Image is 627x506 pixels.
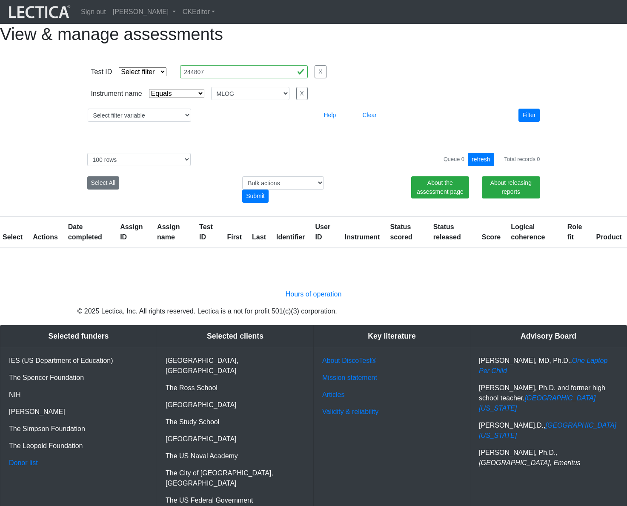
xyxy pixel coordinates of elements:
[9,459,38,466] a: Donor list
[296,87,308,100] button: X
[315,223,331,241] a: User ID
[0,325,157,347] div: Selected funders
[322,374,377,381] a: Mission statement
[482,233,501,241] a: Score
[166,417,305,427] p: The Study School
[345,233,380,241] a: Instrument
[109,3,179,20] a: [PERSON_NAME]
[91,67,112,77] div: Test ID
[166,495,305,506] p: The US Federal Government
[444,153,540,166] div: Queue 0 Total records 0
[322,391,344,398] a: Articles
[479,420,618,441] p: [PERSON_NAME].D.,
[166,434,305,444] p: [GEOGRAPHIC_DATA]
[242,190,269,203] div: Submit
[479,356,618,376] p: [PERSON_NAME], MD, Ph.D.,
[286,290,342,298] a: Hours of operation
[227,233,242,241] a: First
[482,176,540,198] a: About releasing reports
[166,356,305,376] p: [GEOGRAPHIC_DATA], [GEOGRAPHIC_DATA]
[479,383,618,414] p: [PERSON_NAME], Ph.D. and former high school teacher,
[322,408,378,415] a: Validity & reliability
[9,441,148,451] p: The Leopold Foundation
[9,390,148,400] p: NIH
[315,65,326,78] button: X
[166,468,305,489] p: The City of [GEOGRAPHIC_DATA], [GEOGRAPHIC_DATA]
[68,223,102,241] a: Date completed
[9,373,148,383] p: The Spencer Foundation
[77,306,550,316] p: © 2025 Lectica, Inc. All rights reserved. Lectica is a not for profit 501(c)(3) corporation.
[77,3,109,20] a: Sign out
[468,153,494,166] button: refresh
[479,422,616,439] a: [GEOGRAPHIC_DATA][US_STATE]
[166,451,305,461] p: The US Naval Academy
[390,223,412,241] a: Status scored
[322,357,376,364] a: About DiscoTest®
[9,407,148,417] p: [PERSON_NAME]
[596,233,621,241] a: Product
[152,217,194,248] th: Assign name
[166,400,305,410] p: [GEOGRAPHIC_DATA]
[411,176,469,198] a: About the assessment page
[470,325,627,347] div: Advisory Board
[276,233,305,241] a: Identifier
[87,176,120,190] button: Select All
[7,4,71,20] img: lecticalive
[115,217,152,248] th: Assign ID
[320,109,340,122] button: Help
[166,383,305,393] p: The Ross School
[252,233,266,241] a: Last
[359,109,381,122] button: Clear
[320,111,340,118] a: Help
[479,394,596,412] a: [GEOGRAPHIC_DATA][US_STATE]
[567,223,582,241] a: Role fit
[157,325,313,347] div: Selected clients
[314,325,470,347] div: Key literature
[433,223,461,241] a: Status released
[9,356,148,366] p: IES (US Department of Education)
[9,424,148,434] p: The Simpson Foundation
[28,217,63,248] th: Actions
[511,223,545,241] a: Logical coherence
[194,217,222,248] th: Test ID
[479,448,618,468] p: [PERSON_NAME], Ph.D.
[91,89,142,99] div: Instrument name
[518,109,539,122] button: Filter
[179,3,218,20] a: CKEditor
